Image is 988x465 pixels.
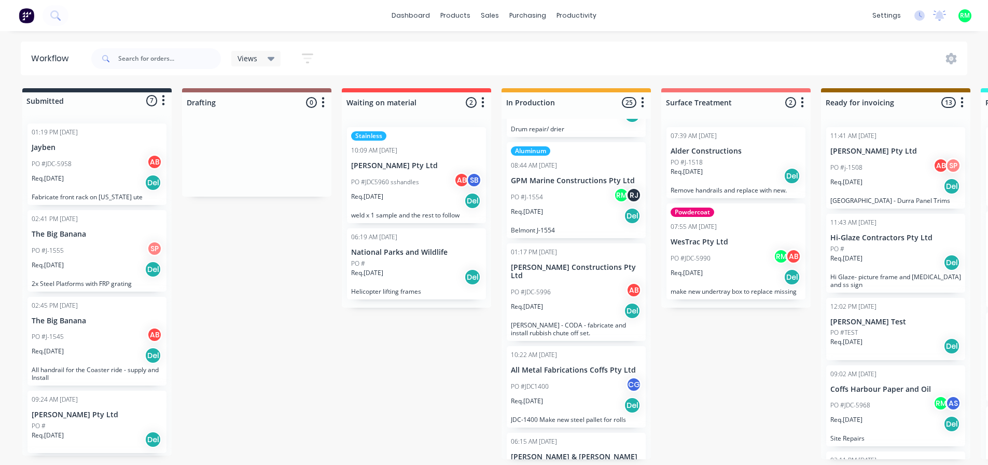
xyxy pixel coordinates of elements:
div: 09:24 AM [DATE][PERSON_NAME] Pty LtdPO #Req.[DATE]Del [27,391,166,453]
div: 10:22 AM [DATE]All Metal Fabrications Coffs Pty LtdPO #JDC1400CGReq.[DATE]DelJDC-1400 Make new st... [507,346,646,428]
div: 02:45 PM [DATE] [32,301,78,310]
p: [PERSON_NAME] - CODA - fabricate and install rubbish chute off set. [511,321,642,337]
div: Del [943,416,960,432]
p: Coffs Harbour Paper and Oil [830,385,961,394]
p: Drum repair/ drier [511,125,642,133]
div: 06:15 AM [DATE] [511,437,557,446]
p: Req. [DATE] [830,337,862,347]
div: productivity [551,8,602,23]
div: 11:43 AM [DATE]Hi-Glaze Contractors Pty LtdPO #Req.[DATE]DelHi Glaze- picture frame and [MEDICAL_... [826,214,965,293]
div: 09:02 AM [DATE] [830,370,876,379]
div: AB [147,327,162,343]
p: Req. [DATE] [351,268,383,278]
p: PO # [351,259,365,268]
div: sales [476,8,504,23]
div: purchasing [504,8,551,23]
div: RM [773,249,789,264]
p: weld x 1 sample and the rest to follow [351,211,482,219]
div: 07:55 AM [DATE] [671,222,717,231]
div: 12:02 PM [DATE][PERSON_NAME] TestPO #TESTReq.[DATE]Del [826,298,965,360]
p: PO #J-1518 [671,158,703,167]
div: 06:19 AM [DATE]National Parks and WildlifePO #Req.[DATE]DelHelicopter lifting frames [347,228,486,299]
p: Hi-Glaze Contractors Pty Ltd [830,234,961,242]
p: Belmont J-1554 [511,226,642,234]
div: Del [943,338,960,354]
div: Del [145,174,161,191]
p: PO #TEST [830,328,858,337]
div: Workflow [31,52,74,65]
div: AB [147,154,162,170]
p: Site Repairs [830,434,961,442]
p: Req. [DATE] [830,415,862,425]
div: Powdercoat [671,208,714,217]
div: 09:02 AM [DATE]Coffs Harbour Paper and OilPO #JDC-5968RMASReq.[DATE]DelSite Repairs [826,365,965,447]
div: 10:22 AM [DATE] [511,350,557,360]
p: Alder Constructions [671,147,801,156]
div: 12:02 PM [DATE] [830,302,876,311]
p: Jayben [32,143,162,152]
a: dashboard [386,8,435,23]
span: Views [238,53,257,64]
div: Del [784,168,800,184]
p: make new undertray box to replace missing [671,288,801,295]
p: [PERSON_NAME] Pty Ltd [830,147,961,156]
p: Req. [DATE] [32,174,64,183]
div: Stainless [351,131,386,141]
p: Req. [DATE] [671,268,703,278]
div: 07:39 AM [DATE]Alder ConstructionsPO #J-1518Req.[DATE]DelRemove handrails and replace with new. [666,127,805,198]
p: PO #JDC-5958 [32,159,72,169]
div: 11:41 AM [DATE][PERSON_NAME] Pty LtdPO #j-1508ABSPReq.[DATE]Del[GEOGRAPHIC_DATA] - Durra Panel Trims [826,127,965,209]
span: RM [960,11,970,20]
p: 2x Steel Platforms with FRP grating [32,280,162,288]
p: Req. [DATE] [32,261,64,270]
img: Factory [19,8,34,23]
p: All Metal Fabrications Coffs Pty Ltd [511,366,642,375]
p: Fabricate front rack on [US_STATE] ute [32,193,162,201]
p: WesTrac Pty Ltd [671,238,801,247]
p: Req. [DATE] [32,431,64,440]
div: 01:17 PM [DATE] [511,248,557,257]
p: Req. [DATE] [511,396,543,406]
p: Req. [DATE] [511,302,543,311]
div: AB [786,249,801,264]
div: Aluminum [511,146,550,156]
p: Req. [DATE] [671,167,703,176]
p: Req. [DATE] [830,177,862,187]
div: AS [945,395,961,411]
div: products [435,8,476,23]
div: RM [614,187,629,203]
p: PO #J-1554 [511,193,543,202]
p: PO #J-1545 [32,332,64,341]
div: Del [624,397,641,414]
p: [GEOGRAPHIC_DATA] - Durra Panel Trims [830,197,961,204]
div: Del [464,193,481,209]
p: Remove handrails and replace with new. [671,186,801,194]
div: Del [624,303,641,319]
div: SP [945,158,961,173]
p: PO #j-1508 [830,163,862,172]
div: 07:39 AM [DATE] [671,131,717,141]
p: Req. [DATE] [511,207,543,216]
div: Powdercoat07:55 AM [DATE]WesTrac Pty LtdPO #JDC-5990RMABReq.[DATE]Delmake new undertray box to re... [666,203,805,299]
p: [PERSON_NAME] Test [830,318,961,326]
div: Del [145,261,161,278]
div: 06:19 AM [DATE] [351,232,397,242]
p: GPM Marine Constructions Pty Ltd [511,176,642,185]
div: CG [626,377,642,392]
p: PO #JDC5960 sshandles [351,177,419,187]
p: JDC-1400 Make new steel pallet for rolls [511,416,642,423]
div: 02:11 PM [DATE] [830,456,876,465]
div: 01:19 PM [DATE]JaybenPO #JDC-5958ABReq.[DATE]DelFabricate front rack on [US_STATE] ute [27,124,166,205]
div: 08:44 AM [DATE] [511,161,557,170]
p: All handrail for the Coaster ride - supply and Install [32,366,162,381]
div: Del [464,269,481,285]
div: Stainless10:09 AM [DATE][PERSON_NAME] Pty LtdPO #JDC5960 sshandlesABSBReq.[DATE]Delweld x 1 sampl... [347,127,486,223]
p: PO #JDC-5990 [671,254,711,263]
p: National Parks and Wildlife [351,248,482,257]
p: PO #JDC-5968 [830,401,870,410]
p: PO # [32,421,46,431]
p: Req. [DATE] [351,192,383,201]
p: PO # [830,244,844,254]
p: The Big Banana [32,230,162,239]
p: PO #JDC-5996 [511,288,551,297]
